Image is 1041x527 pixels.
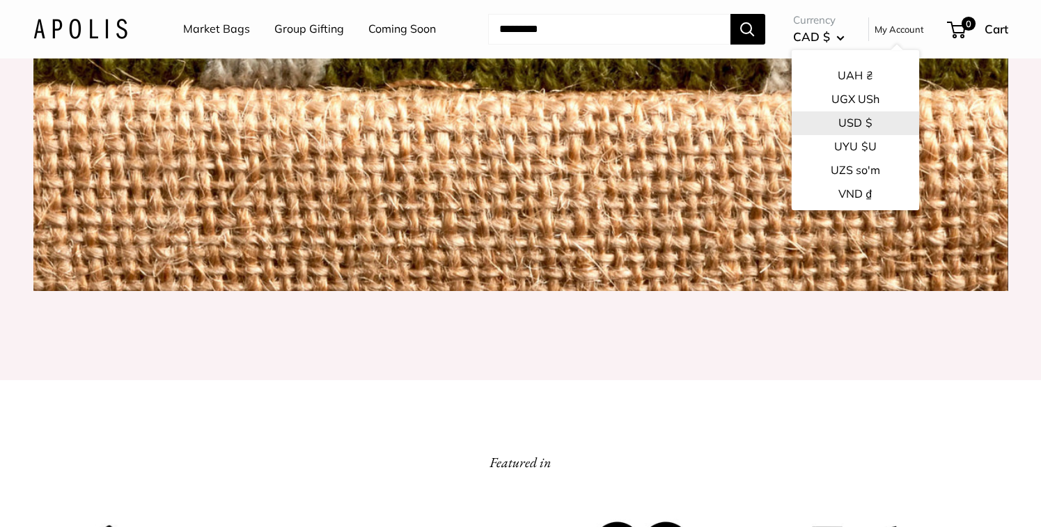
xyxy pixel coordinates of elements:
button: VND ₫ [791,182,918,206]
span: Currency [793,10,845,30]
button: USD $ [791,111,918,135]
button: UAH ₴ [791,64,918,88]
h2: Featured in [490,450,551,475]
img: Apolis [33,19,127,39]
a: Market Bags [183,19,250,40]
button: UYU $U [791,135,918,159]
input: Search... [488,14,730,45]
span: Cart [985,22,1008,36]
a: My Account [875,21,924,38]
span: CAD $ [793,29,830,44]
button: Search [730,14,765,45]
a: 0 Cart [948,18,1008,40]
span: 0 [961,17,975,31]
button: CAD $ [793,26,845,48]
button: UZS so'm [791,159,918,182]
a: Group Gifting [274,19,344,40]
a: Coming Soon [368,19,436,40]
button: UGX USh [791,88,918,111]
